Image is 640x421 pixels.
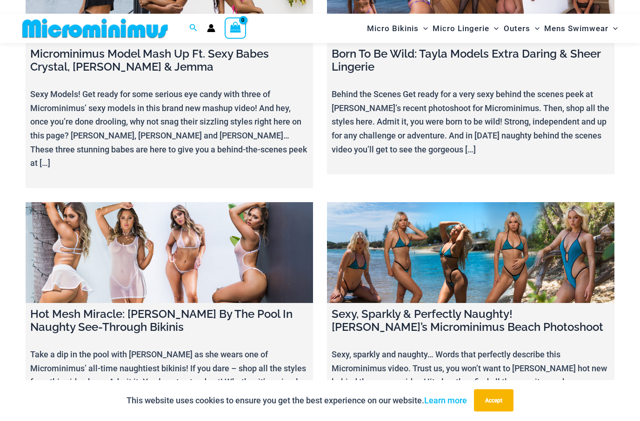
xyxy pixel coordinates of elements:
a: View Shopping Cart, empty [225,18,246,39]
span: Menu Toggle [530,17,540,40]
h4: Hot Mesh Miracle: [PERSON_NAME] By The Pool In Naughty See-Through Bikinis [30,308,308,335]
p: Take a dip in the pool with [PERSON_NAME] as she wears one of Microminimus’ all-time naughtiest b... [30,348,308,417]
span: Menu Toggle [608,17,618,40]
nav: Site Navigation [363,15,621,42]
img: MM SHOP LOGO FLAT [19,18,172,39]
a: Mens SwimwearMenu ToggleMenu Toggle [542,17,620,40]
a: Micro LingerieMenu ToggleMenu Toggle [430,17,501,40]
h4: Born To Be Wild: Tayla Models Extra Daring & Sheer Lingerie [332,48,610,75]
a: Micro BikinisMenu ToggleMenu Toggle [365,17,430,40]
span: Outers [504,17,530,40]
span: Menu Toggle [489,17,499,40]
a: Search icon link [189,23,198,34]
button: Accept [474,389,513,412]
span: Micro Lingerie [433,17,489,40]
span: Micro Bikinis [367,17,419,40]
p: This website uses cookies to ensure you get the best experience on our website. [127,394,467,408]
h4: Sexy, Sparkly & Perfectly Naughty! [PERSON_NAME]’s Microminimus Beach Photoshoot [332,308,610,335]
h4: Microminimus Model Mash Up Ft. Sexy Babes Crystal, [PERSON_NAME] & Jemma [30,48,308,75]
a: Learn more [424,395,467,405]
a: Sexy, Sparkly & Perfectly Naughty! Lauren’s Microminimus Beach Photoshoot [327,203,614,303]
p: Sexy, sparkly and naughty… Words that perfectly describe this Microminimus video. Trust us, you w... [332,348,610,417]
a: OutersMenu ToggleMenu Toggle [501,17,542,40]
span: Mens Swimwear [544,17,608,40]
p: Sexy Models! Get ready for some serious eye candy with three of Microminimus’ sexy models in this... [30,88,308,171]
a: Hot Mesh Miracle: Jadey Sizzles By The Pool In Naughty See-Through Bikinis [26,203,313,303]
a: Account icon link [207,24,215,33]
p: Behind the Scenes Get ready for a very sexy behind the scenes peek at [PERSON_NAME]’s recent phot... [332,88,610,157]
span: Menu Toggle [419,17,428,40]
